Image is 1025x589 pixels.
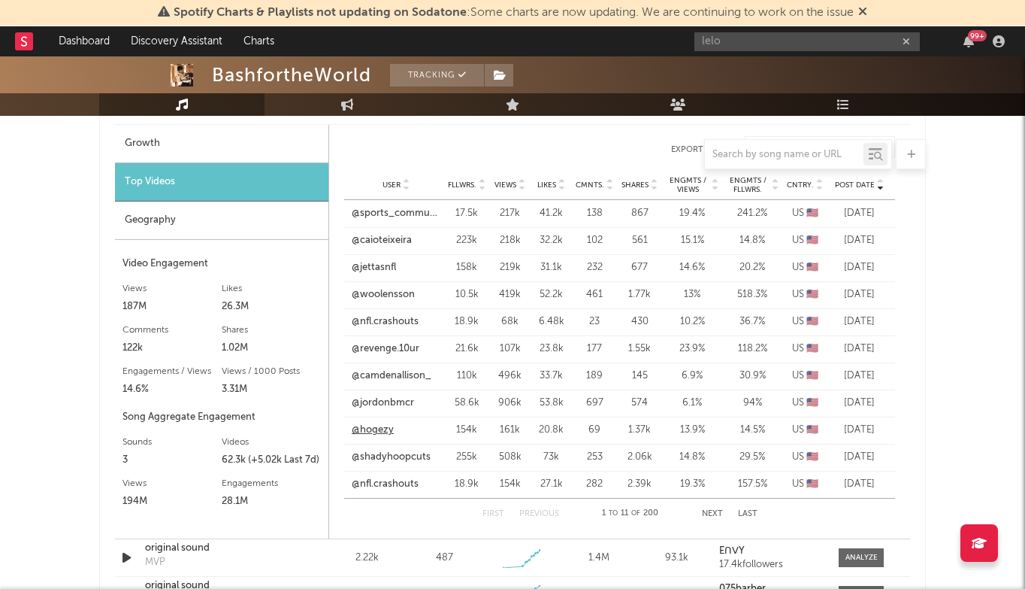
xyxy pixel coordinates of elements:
div: [DATE] [831,450,887,465]
div: 14.8 % [666,450,718,465]
div: [DATE] [831,233,887,248]
div: 14.6 % [666,260,718,275]
div: Views [122,280,222,298]
div: Engagements / Views [122,363,222,381]
div: 94 % [726,396,779,411]
div: 241.2 % [726,206,779,221]
div: 161k [493,423,527,438]
a: @jordonbmcr [352,396,414,411]
input: Search by song name or URL [705,149,863,161]
div: Likes [222,280,321,298]
div: 219k [493,260,527,275]
button: Previous [519,510,559,518]
input: Search... [745,136,895,157]
a: @camdenallison_ [352,369,431,384]
div: Song Aggregate Engagement [122,408,321,427]
div: 2.22k [332,551,402,566]
span: Shares [621,181,649,190]
div: 154k [448,423,485,438]
button: Tracking [390,64,484,87]
span: Post Date [835,181,875,190]
div: Top Videos [115,163,328,202]
div: 15.1 % [666,233,718,248]
div: 14.6% [122,381,222,399]
div: 154k [493,477,527,492]
div: 14.8 % [726,233,779,248]
div: 23.9 % [666,342,718,357]
a: EᑎᐯY [719,546,824,557]
div: 33.7k [534,369,568,384]
div: Geography [115,202,328,240]
span: : Some charts are now updating. We are continuing to work on the issue [174,7,854,19]
div: 17.4k followers [719,560,824,570]
div: 2.39k [621,477,658,492]
div: 217k [493,206,527,221]
div: 218k [493,233,527,248]
span: 🇺🇸 [806,344,818,354]
div: 122k [122,339,222,357]
div: 118.2 % [726,342,779,357]
span: Engmts / Views [666,176,709,194]
a: @hogezy [352,423,394,438]
div: 1.4M [564,551,634,566]
div: Videos [222,433,321,451]
div: 6.48k [534,314,568,329]
span: Engmts / Fllwrs. [726,176,770,194]
div: 189 [576,369,613,384]
div: 13 % [666,287,718,302]
span: 🇺🇸 [806,263,818,272]
div: [DATE] [831,314,887,329]
div: 93.1k [642,551,712,566]
a: @woolensson [352,287,415,302]
div: 14.5 % [726,423,779,438]
span: Cmnts. [576,181,604,190]
div: 177 [576,342,613,357]
div: [DATE] [831,287,887,302]
div: US [786,423,824,438]
span: User [382,181,401,190]
div: 18.9k [448,314,485,329]
div: US [786,206,824,221]
div: Growth [115,125,328,163]
div: Views / 1000 Posts [222,363,321,381]
button: First [482,510,504,518]
div: 561 [621,233,658,248]
div: 255k [448,450,485,465]
div: 282 [576,477,613,492]
div: 19.3 % [666,477,718,492]
span: to [609,510,618,517]
div: BashfortheWorld [212,64,371,87]
span: 🇺🇸 [806,317,818,326]
a: Charts [233,26,285,56]
div: 157.5 % [726,477,779,492]
div: 496k [493,369,527,384]
div: US [786,260,824,275]
span: 🇺🇸 [806,371,818,381]
div: [DATE] [831,369,887,384]
span: 🇺🇸 [806,398,818,408]
div: 10.5k [448,287,485,302]
div: [DATE] [831,396,887,411]
span: 🇺🇸 [806,425,818,435]
div: 17.5k [448,206,485,221]
div: 1 11 200 [589,505,672,523]
div: 487 [436,551,453,566]
div: [DATE] [831,260,887,275]
div: US [786,287,824,302]
div: 158k [448,260,485,275]
div: 69 [576,423,613,438]
div: MVP [145,555,165,570]
div: 1.55k [621,342,658,357]
div: 194M [122,493,222,511]
div: 518.3 % [726,287,779,302]
div: 145 [621,369,658,384]
div: 13.9 % [666,423,718,438]
span: Dismiss [858,7,867,19]
a: @nfl.crashouts [352,477,419,492]
div: 232 [576,260,613,275]
a: @jettasnfl [352,260,396,275]
span: 🇺🇸 [806,235,818,245]
div: 461 [576,287,613,302]
div: 697 [576,396,613,411]
div: US [786,233,824,248]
